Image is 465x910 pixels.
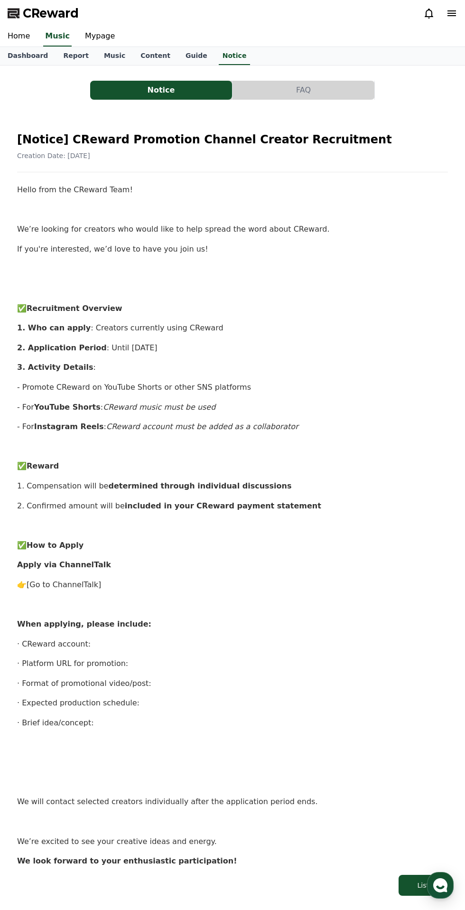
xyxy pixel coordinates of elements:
[17,152,90,159] span: Creation Date: [DATE]
[27,541,84,550] strong: How to Apply
[17,381,448,394] p: - Promote CReward on YouTube Shorts or other SNS platforms
[17,322,448,334] p: : Creators currently using CReward
[108,481,291,490] strong: determined through individual discussions
[232,81,374,100] button: FAQ
[219,47,251,65] a: Notice
[34,422,104,431] strong: Instagram Reels
[34,403,101,412] strong: YouTube Shorts
[17,132,448,147] h2: [Notice] CReward Promotion Channel Creator Recruitment
[125,501,321,510] strong: included in your CReward payment statement
[103,403,215,412] em: CReward music must be used
[17,184,448,196] p: Hello from the CReward Team!
[27,461,59,470] strong: Reward
[17,421,448,433] p: - For :
[17,302,448,315] p: ✅
[27,304,122,313] strong: Recruitment Overview
[17,480,448,492] p: 1. Compensation will be
[399,875,448,896] button: List
[17,342,448,354] p: : Until [DATE]
[17,697,448,709] p: · Expected production schedule:
[17,460,448,472] p: ✅
[17,875,448,896] a: List
[17,500,448,512] p: 2. Confirmed amount will be
[17,361,448,374] p: :
[17,835,448,848] p: We’re excited to see your creative ideas and energy.
[17,657,448,670] p: · Platform URL for promotion:
[77,27,122,47] a: Mypage
[56,47,96,65] a: Report
[96,47,133,65] a: Music
[17,677,448,690] p: · Format of promotional video/post:
[17,539,448,552] p: ✅
[418,881,429,890] div: List
[17,717,448,729] p: · Brief idea/concept:
[17,619,151,629] strong: When applying, please include:
[90,81,232,100] a: Notice
[17,638,448,650] p: · CReward account:
[17,401,448,413] p: - For :
[8,6,79,21] a: CReward
[106,422,298,431] em: CReward account must be added as a collaborator
[133,47,178,65] a: Content
[17,323,91,332] strong: 1. Who can apply
[27,580,101,589] a: [Go to ChannelTalk]
[178,47,215,65] a: Guide
[17,343,107,352] strong: 2. Application Period
[23,6,79,21] span: CReward
[17,579,448,591] p: 👉
[17,796,448,808] p: We will contact selected creators individually after the application period ends.
[17,363,93,372] strong: 3. Activity Details
[17,223,448,235] p: We’re looking for creators who would like to help spread the word about CReward.
[17,243,448,255] p: If you're interested, we’d love to have you join us!
[17,560,111,569] strong: Apply via ChannelTalk
[90,81,232,100] button: Notice
[43,27,72,47] a: Music
[17,856,237,865] strong: We look forward to your enthusiastic participation!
